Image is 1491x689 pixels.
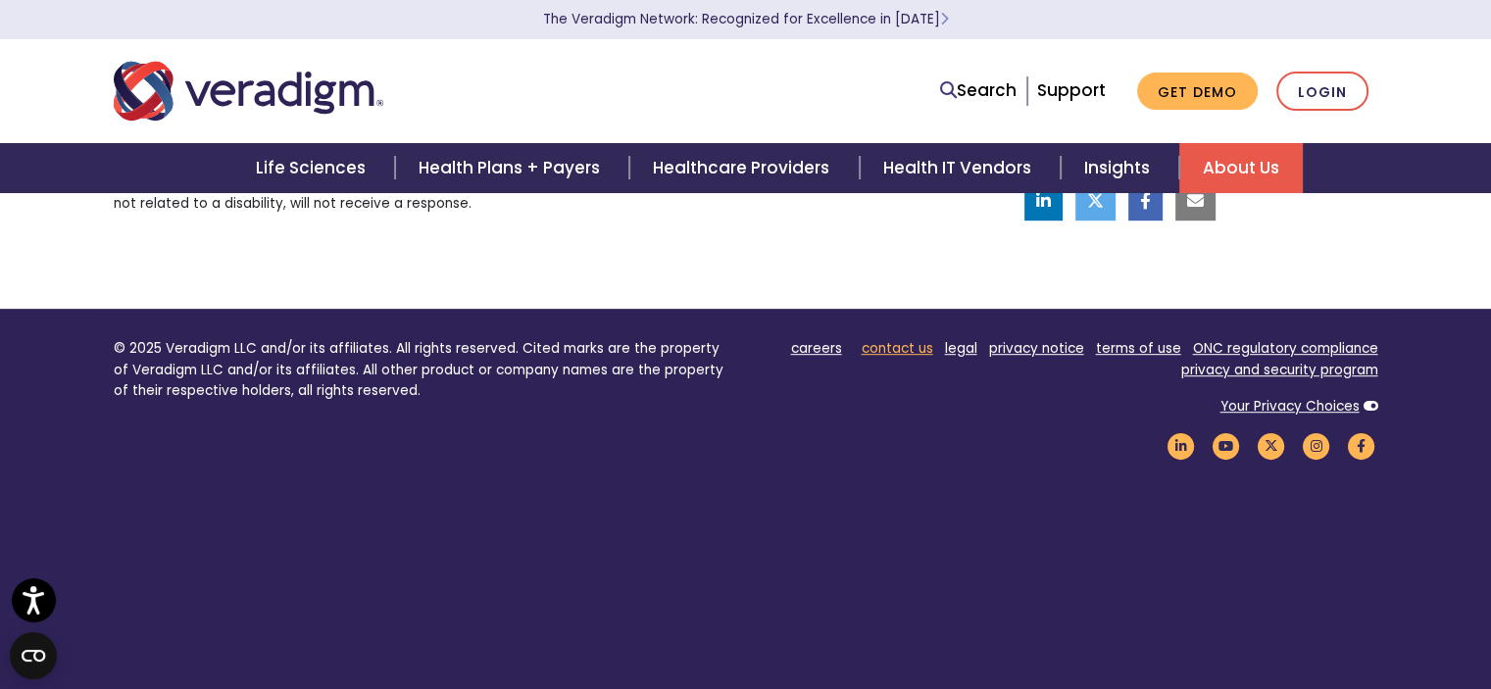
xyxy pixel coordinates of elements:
[1345,436,1378,455] a: Veradigm Facebook Link
[1096,339,1181,358] a: terms of use
[1165,436,1198,455] a: Veradigm LinkedIn Link
[1193,339,1378,358] a: ONC regulatory compliance
[1061,143,1179,193] a: Insights
[543,10,949,28] a: The Veradigm Network: Recognized for Excellence in [DATE]Learn More
[940,77,1017,104] a: Search
[114,59,383,123] img: Veradigm logo
[395,143,629,193] a: Health Plans + Payers
[945,339,977,358] a: legal
[1179,143,1303,193] a: About Us
[1210,436,1243,455] a: Veradigm YouTube Link
[1137,73,1258,111] a: Get Demo
[940,10,949,28] span: Learn More
[1276,72,1368,112] a: Login
[114,338,731,402] p: © 2025 Veradigm LLC and/or its affiliates. All rights reserved. Cited marks are the property of V...
[1300,436,1333,455] a: Veradigm Instagram Link
[1220,397,1360,416] a: Your Privacy Choices
[232,143,395,193] a: Life Sciences
[862,339,933,358] a: contact us
[791,339,842,358] a: careers
[1255,436,1288,455] a: Veradigm Twitter Link
[989,339,1084,358] a: privacy notice
[10,632,57,679] button: Open CMP widget
[860,143,1061,193] a: Health IT Vendors
[1181,361,1378,379] a: privacy and security program
[1037,78,1106,102] a: Support
[629,143,859,193] a: Healthcare Providers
